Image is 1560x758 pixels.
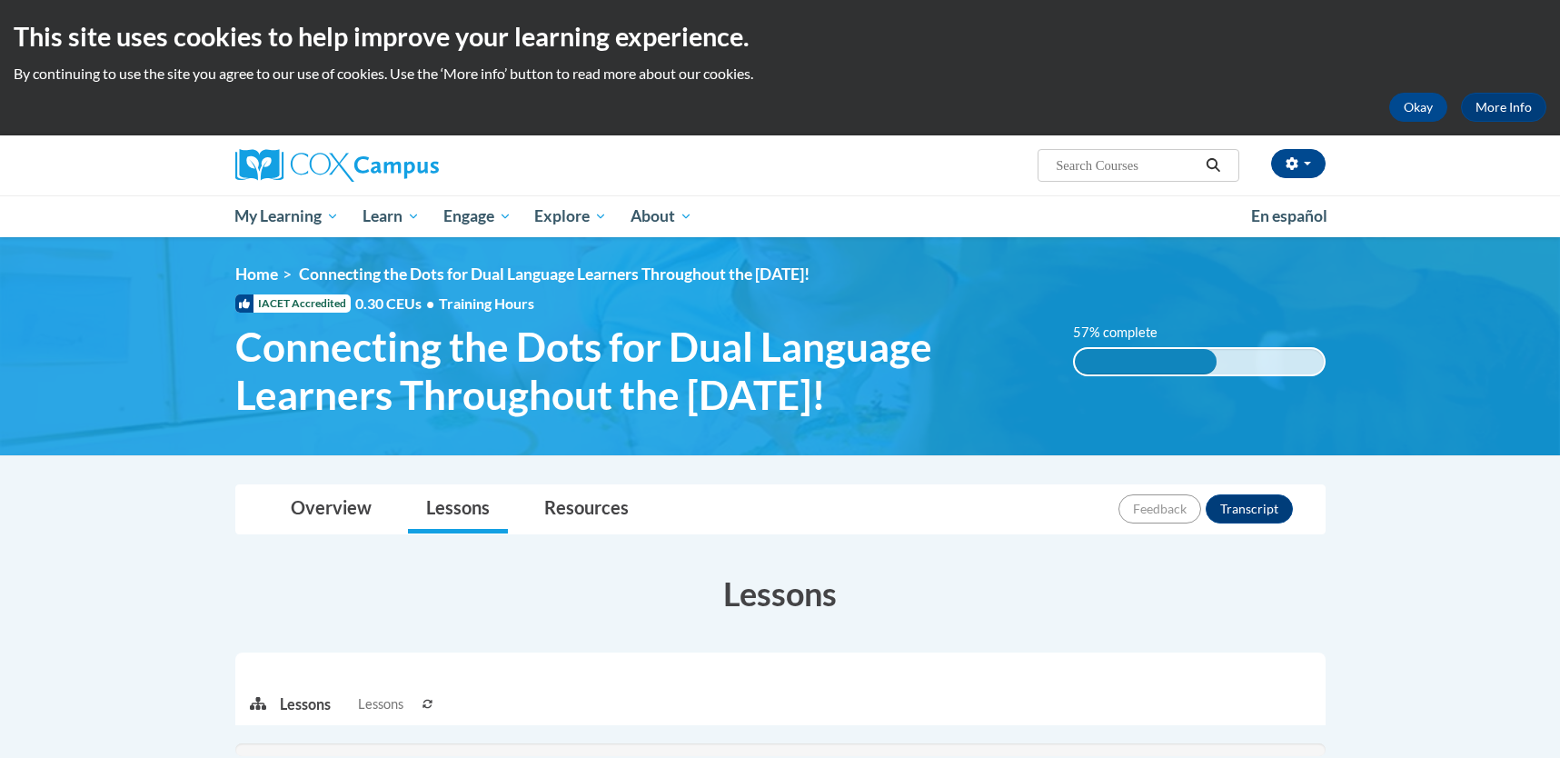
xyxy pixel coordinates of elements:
a: About [619,195,704,237]
a: Learn [351,195,432,237]
a: Overview [273,485,390,534]
span: About [631,205,692,227]
h3: Lessons [235,571,1326,616]
p: By continuing to use the site you agree to our use of cookies. Use the ‘More info’ button to read... [14,64,1546,84]
input: Search Courses [1054,155,1199,176]
span: Connecting the Dots for Dual Language Learners Throughout the [DATE]! [299,264,810,284]
label: 57% complete [1073,323,1177,343]
a: En español [1239,197,1339,235]
a: My Learning [224,195,352,237]
span: • [426,294,434,312]
span: Connecting the Dots for Dual Language Learners Throughout the [DATE]! [235,323,1047,419]
a: Cox Campus [235,149,581,182]
a: More Info [1461,93,1546,122]
a: Explore [522,195,619,237]
div: 57% complete [1075,349,1217,374]
span: Engage [443,205,512,227]
button: Account Settings [1271,149,1326,178]
span: Training Hours [439,294,534,312]
span: Lessons [358,694,403,714]
div: Main menu [208,195,1353,237]
span: 0.30 CEUs [355,294,439,314]
a: Resources [526,485,647,534]
img: Cox Campus [235,149,439,182]
button: Search [1199,155,1227,176]
a: Home [235,264,278,284]
span: IACET Accredited [235,294,351,313]
p: Lessons [280,694,331,714]
button: Okay [1389,93,1447,122]
span: My Learning [234,205,339,227]
button: Feedback [1118,494,1201,524]
a: Lessons [408,485,508,534]
span: En español [1251,206,1327,225]
button: Transcript [1206,494,1293,524]
span: Learn [363,205,420,227]
h2: This site uses cookies to help improve your learning experience. [14,18,1546,55]
a: Engage [432,195,523,237]
span: Explore [534,205,607,227]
